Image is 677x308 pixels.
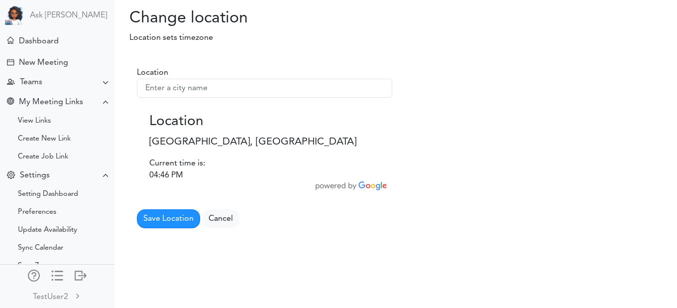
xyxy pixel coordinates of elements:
img: powered_by_google.png [316,181,387,190]
div: Log out [75,270,87,280]
div: Current time is: [149,157,380,169]
h3: Location [149,114,380,131]
div: Home [7,37,14,44]
div: Dashboard [19,37,59,46]
input: Enter a city name [137,79,392,98]
div: Show only icons [51,270,63,280]
div: Manage Members and Externals [28,270,40,280]
p: [GEOGRAPHIC_DATA], [GEOGRAPHIC_DATA] [149,135,380,150]
img: Powered by TEAMCAL AI [5,5,25,25]
div: 04:46 PM [149,169,380,181]
a: Change side menu [51,270,63,284]
div: Teams [20,78,42,87]
div: Preferences [18,210,56,215]
div: My Meeting Links [19,98,83,107]
div: View Links [18,119,51,124]
div: Share Meeting Link [7,98,14,107]
div: Sync Zoom [18,264,54,269]
div: Create New Link [18,137,71,142]
div: Sync Calendar [18,246,63,251]
label: Location [137,67,168,79]
p: Location sets timezone [114,32,508,44]
a: Cancel [202,209,239,228]
button: Save Location [137,209,200,228]
a: Ask [PERSON_NAME] [30,11,107,20]
div: Settings [20,171,50,180]
div: Setting Dashboard [18,192,78,197]
div: Update Availability [18,228,77,233]
div: TestUser2 [33,291,68,303]
a: TestUser2 [1,285,113,307]
div: Creating Meeting [7,59,14,66]
div: Change Settings [7,171,15,180]
h2: Change location [114,9,292,28]
div: Create Job Link [18,154,68,159]
div: New Meeting [19,58,68,68]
